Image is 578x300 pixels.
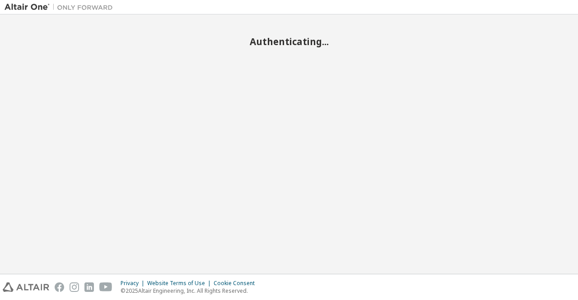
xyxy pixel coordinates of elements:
img: altair_logo.svg [3,282,49,292]
div: Cookie Consent [214,280,260,287]
img: instagram.svg [70,282,79,292]
img: linkedin.svg [84,282,94,292]
img: facebook.svg [55,282,64,292]
img: youtube.svg [99,282,112,292]
p: © 2025 Altair Engineering, Inc. All Rights Reserved. [121,287,260,295]
div: Website Terms of Use [147,280,214,287]
h2: Authenticating... [5,36,573,47]
img: Altair One [5,3,117,12]
div: Privacy [121,280,147,287]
